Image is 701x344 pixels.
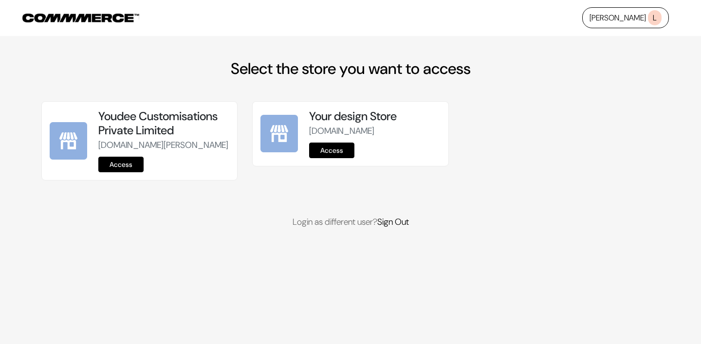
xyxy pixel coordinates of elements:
a: Access [98,157,144,172]
h2: Select the store you want to access [41,59,660,78]
a: [PERSON_NAME]L [582,7,669,28]
p: [DOMAIN_NAME][PERSON_NAME] [98,139,229,152]
a: Sign Out [377,216,409,228]
p: [DOMAIN_NAME] [309,125,440,138]
img: Youdee Customisations Private Limited [50,122,87,160]
a: Access [309,143,354,158]
h5: Your design Store [309,109,440,124]
h5: Youdee Customisations Private Limited [98,109,229,138]
span: L [648,10,662,25]
img: COMMMERCE [22,14,139,22]
img: Your design Store [260,115,298,152]
p: Login as different user? [41,216,660,229]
